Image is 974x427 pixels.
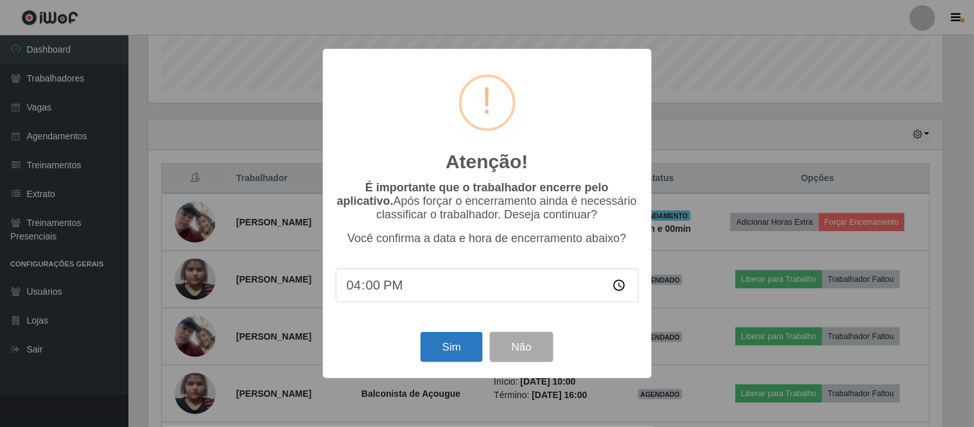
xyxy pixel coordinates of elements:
b: É importante que o trabalhador encerre pelo aplicativo. [337,181,609,207]
h2: Atenção! [446,150,528,173]
button: Sim [421,332,483,362]
p: Você confirma a data e hora de encerramento abaixo? [336,232,639,245]
button: Não [490,332,553,362]
p: Após forçar o encerramento ainda é necessário classificar o trabalhador. Deseja continuar? [336,181,639,222]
